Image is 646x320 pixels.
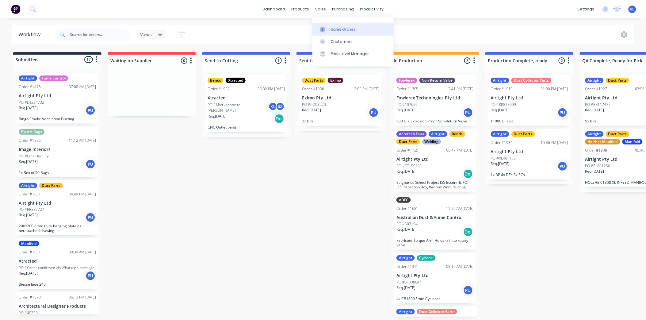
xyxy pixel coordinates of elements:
[585,78,604,83] div: Airtight
[302,102,326,107] p: PO #PO03220
[396,169,415,174] p: Req. [DATE]
[352,86,379,92] div: 12:05 PM [DATE]
[396,280,422,285] p: PO #ST038047
[394,253,476,303] div: AirtightCycloneOrder #141108:16 AM [DATE]Airtight Pty LtdPO #ST038047Req.[DATE]PU4x CB1800 5mm Cy...
[541,86,568,92] div: 01:00 PM [DATE]
[491,78,509,83] div: Airtight
[585,139,620,145] div: Holzher Manifold
[302,119,379,123] p: 2x BPs
[69,138,96,143] div: 11:12 AM [DATE]
[396,221,418,227] p: PO #503194
[19,93,96,98] p: Airtight Pty Ltd
[463,169,473,179] div: Del
[302,78,326,83] div: Duct Parts
[606,78,629,83] div: Duct Parts
[302,107,321,113] p: Req. [DATE]
[208,95,285,101] p: Xtracted
[39,75,68,81] div: Fume Control
[19,100,44,105] p: PO #DT224732
[274,114,284,124] div: Del
[268,102,277,111] div: KL
[511,131,535,137] div: Duct Parts
[19,295,41,300] div: Order #1870
[463,108,473,118] div: PU
[422,139,441,145] div: Welding
[394,195,476,250] div: ADFCOrder #168111:26 AM [DATE]Australian Dust & Fume ControlPO #503194Req.[DATE]DelFabricate Torq...
[488,129,571,179] div: AirtightDuct PartsOrder #193410:36 AM [DATE]Airtight Pty LtdPO #RL461136Req.[DATE]PU1x BP 4x DEs ...
[86,213,95,222] div: PU
[329,5,357,14] div: purchasing
[288,5,312,14] div: products
[328,78,343,83] div: Eximo
[446,86,474,92] div: 12:41 PM [DATE]
[205,75,287,132] div: BendsXtractedOrder #195205:02 PM [DATE]XtractedPO #Matt -phone to [PERSON_NAME]KLSZReq.[DATE]DelC...
[69,84,96,90] div: 07:08 AM [DATE]
[331,27,356,32] div: Sales Orders
[69,295,96,300] div: 06:13 PM [DATE]
[140,31,152,38] span: Views
[575,5,598,14] div: settings
[19,282,96,287] p: Biesse Jade 240
[585,148,607,153] div: Order #1908
[396,148,419,153] div: Order #1725
[19,310,38,316] p: PO #45330
[396,139,420,145] div: Duct Parts
[19,147,96,152] p: Image Interiorz
[396,78,417,83] div: Fowlerex
[19,249,41,255] div: Order #1851
[491,119,568,123] p: T1000 Bin Kit
[331,39,353,44] div: Customers
[394,75,476,126] div: FowlerexNon Return ValveOrder #170512:41 PM [DATE]Fowlerex Technologies Pty LtdPO #107629Req.[DAT...
[394,129,476,192] div: Aerotech FansAirtightBendsDuct PartsWeldingOrder #172505:47 PM [DATE]Airtight Pty LtdPO #DT159228...
[19,129,44,135] div: Plastic Bags
[69,249,96,255] div: 09:39 AM [DATE]
[558,161,568,171] div: PU
[429,131,447,137] div: Airtight
[19,117,96,121] p: Bingo Smoke Ventilation Ducting
[11,5,20,14] img: Factory
[491,140,513,145] div: Order #1934
[19,84,41,90] div: Order #1478
[463,227,473,237] div: Del
[396,285,415,291] p: Req. [DATE]
[312,36,394,48] a: Customers
[19,191,41,197] div: Order #1831
[19,138,41,143] div: Order #1856
[491,161,510,167] p: Req. [DATE]
[312,23,394,35] a: Sales Orders
[585,107,604,113] p: Req. [DATE]
[19,201,96,206] p: Airtight Pty Ltd
[585,169,604,174] p: Req. [DATE]
[491,86,513,92] div: Order #1913
[491,172,568,177] p: 1x BP 4x DEs 3x ECs
[70,29,131,41] input: Search for orders...
[331,51,369,57] div: Price Level Manager
[396,102,418,107] p: PO #107629
[396,163,422,169] p: PO #DT159228
[19,183,37,188] div: Airtight
[396,264,419,269] div: Order #1411
[396,255,415,261] div: Airtight
[396,180,474,189] p: St Ignatius School Project J55 Eccentric FO, J55 Inspection Box, Various 2mm Ducting
[585,86,607,92] div: Order #1927
[19,153,49,159] p: PO #Email Inquiry
[19,159,38,164] p: Req. [DATE]
[208,78,224,83] div: Bends
[396,296,474,301] p: 4x CB1800 5mm Cyclones
[541,140,568,145] div: 10:36 AM [DATE]
[258,86,285,92] div: 05:02 PM [DATE]
[396,95,474,101] p: Fowlerex Technologies Pty Ltd
[463,285,473,295] div: PU
[585,163,610,169] p: PO #RL891250
[86,106,95,115] div: PU
[491,149,568,154] p: Airtight Pty Ltd
[396,309,415,314] div: Airtight
[16,180,98,236] div: AirtightDuct PartsOrder #183104:49 PM [DATE]Airtight Pty LtdPO #RR837727Req.[DATE]PU200x200 8mm t...
[208,125,285,129] p: CNC Outlet bend
[488,75,571,126] div: AirtightDust Collector PartsOrder #191301:00 PM [DATE]Airtight Pty LtdPO #RP815099Req.[DATE]PUT10...
[446,148,474,153] div: 05:47 PM [DATE]
[302,95,379,101] p: Eximo Pty Ltd
[449,131,465,137] div: Bends
[19,105,38,111] p: Req. [DATE]
[396,227,415,232] p: Req. [DATE]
